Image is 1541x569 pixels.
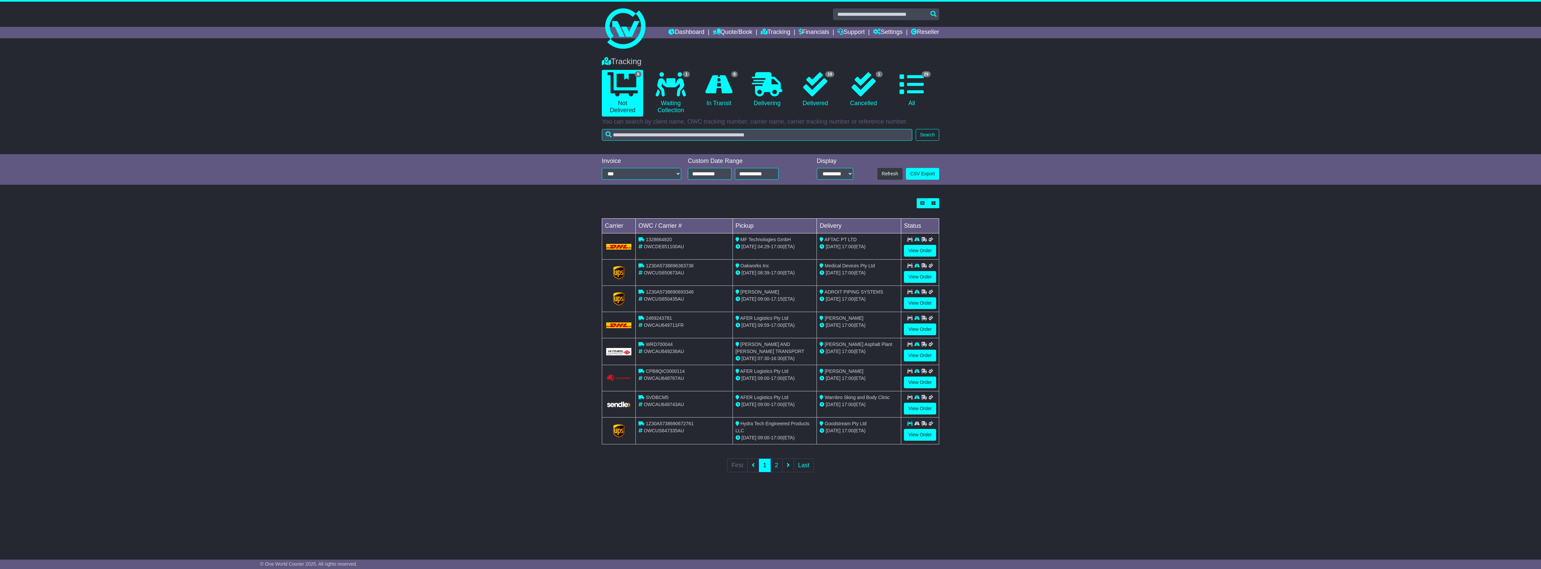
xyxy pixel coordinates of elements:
[736,243,814,250] div: - (ETA)
[742,435,756,440] span: [DATE]
[825,289,883,295] span: ADROIT PIPING SYSTEMS
[820,375,898,382] div: (ETA)
[826,349,840,354] span: [DATE]
[742,402,756,407] span: [DATE]
[820,427,898,434] div: (ETA)
[820,322,898,329] div: (ETA)
[826,376,840,381] span: [DATE]
[742,244,756,249] span: [DATE]
[820,269,898,276] div: (ETA)
[683,71,690,77] span: 1
[740,395,788,400] span: AFER Logistics Pty Ltd
[650,70,691,117] a: 1 Waiting Collection
[758,270,769,275] span: 08:39
[904,403,936,414] a: View Order
[733,219,817,233] td: Pickup
[825,421,867,426] span: Goodstream Pty Ltd
[736,434,814,441] div: - (ETA)
[644,376,684,381] span: OWCAU648767AU
[771,435,783,440] span: 17:00
[826,244,840,249] span: [DATE]
[646,395,669,400] span: SVDBCM5
[825,395,889,400] span: Warnbro Sking and Body Clinic
[644,270,684,275] span: OWCUS650673AU
[606,374,631,382] img: GetCarrierServiceLogo
[736,342,804,354] span: [PERSON_NAME] AND [PERSON_NAME] TRANSPORT
[904,271,936,283] a: View Order
[842,322,853,328] span: 17:00
[606,322,631,328] img: DHL.png
[817,158,853,165] div: Display
[771,322,783,328] span: 17:00
[606,348,631,355] img: GetCarrierServiceLogo
[646,421,694,426] span: 1Z30A5738690672761
[736,375,814,382] div: - (ETA)
[713,27,752,38] a: Quote/Book
[758,322,769,328] span: 09:59
[758,244,769,249] span: 04:29
[826,322,840,328] span: [DATE]
[758,376,769,381] span: 09:00
[799,27,829,38] a: Financials
[842,296,853,302] span: 17:00
[904,350,936,361] a: View Order
[904,323,936,335] a: View Order
[826,402,840,407] span: [DATE]
[742,376,756,381] span: [DATE]
[668,27,704,38] a: Dashboard
[842,428,853,433] span: 17:00
[771,376,783,381] span: 17:00
[740,315,788,321] span: AFER Logistics Pty Ltd
[873,27,903,38] a: Settings
[842,349,853,354] span: 17:00
[825,342,892,347] span: [PERSON_NAME] Asphalt Plant
[826,428,840,433] span: [DATE]
[842,270,853,275] span: 17:00
[736,355,814,362] div: - (ETA)
[826,296,840,302] span: [DATE]
[911,27,939,38] a: Reseller
[916,129,939,141] button: Search
[644,322,684,328] span: OWCAU649711FR
[644,296,684,302] span: OWCUS650435AU
[646,315,672,321] span: 2469243781
[761,27,790,38] a: Tracking
[825,237,857,242] span: AFTAC PT LTD
[644,244,684,249] span: OWCDE651100AU
[901,219,939,233] td: Status
[602,219,636,233] td: Carrier
[904,245,936,257] a: View Order
[820,348,898,355] div: (ETA)
[742,356,756,361] span: [DATE]
[646,289,694,295] span: 1Z30A5738690693346
[746,70,788,110] a: Delivering
[602,118,939,126] p: You can search by client name, OWC tracking number, carrier name, carrier tracking number or refe...
[825,263,875,268] span: Medical Devices Pty Ltd
[825,368,863,374] span: [PERSON_NAME]
[736,421,809,433] span: Hydra Tech Engineered Products LLC
[741,263,769,268] span: Oakworks Inc
[644,402,684,407] span: OWCAU648743AU
[820,243,898,250] div: (ETA)
[826,270,840,275] span: [DATE]
[602,70,643,117] a: 9 Not Delivered
[260,561,357,567] span: © One World Courier 2025. All rights reserved.
[795,70,836,110] a: 19 Delivered
[613,292,625,306] img: GetCarrierServiceLogo
[758,435,769,440] span: 09:00
[843,70,884,110] a: 1 Cancelled
[742,296,756,302] span: [DATE]
[598,57,943,67] div: Tracking
[644,428,684,433] span: OWCUS647335AU
[606,401,631,408] img: GetCarrierServiceLogo
[904,377,936,388] a: View Order
[877,168,903,180] button: Refresh
[825,315,863,321] span: [PERSON_NAME]
[906,168,939,180] a: CSV Export
[698,70,740,110] a: 8 In Transit
[842,376,853,381] span: 17:00
[736,401,814,408] div: - (ETA)
[636,219,733,233] td: OWC / Carrier #
[731,71,738,77] span: 8
[842,402,853,407] span: 17:00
